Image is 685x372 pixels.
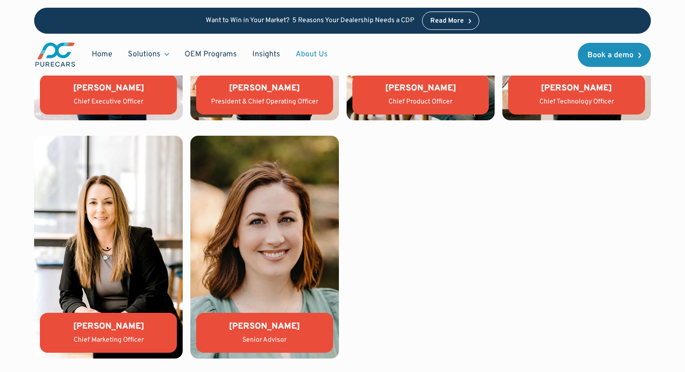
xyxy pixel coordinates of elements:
[48,321,169,333] div: [PERSON_NAME]
[48,82,169,94] div: [PERSON_NAME]
[516,97,637,107] div: Chief Technology Officer
[204,82,325,94] div: [PERSON_NAME]
[190,136,339,359] img: Katy McIntosh
[587,51,634,59] div: Book a demo
[48,335,169,345] div: Chief Marketing Officer
[204,97,325,107] div: President & Chief Operating Officer
[360,82,482,94] div: [PERSON_NAME]
[34,41,76,68] img: purecars logo
[516,82,637,94] div: [PERSON_NAME]
[245,45,288,64] a: Insights
[120,45,177,64] div: Solutions
[206,17,414,25] p: Want to Win in Your Market? 5 Reasons Your Dealership Needs a CDP
[204,321,325,333] div: [PERSON_NAME]
[34,136,183,359] img: Kate Colacelli
[204,335,325,345] div: Senior Advisor
[84,45,120,64] a: Home
[128,49,161,60] div: Solutions
[288,45,336,64] a: About Us
[360,97,482,107] div: Chief Product Officer
[422,12,480,30] a: Read More
[48,97,169,107] div: Chief Executive Officer
[430,18,464,25] div: Read More
[177,45,245,64] a: OEM Programs
[34,41,76,68] a: main
[578,43,651,67] a: Book a demo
